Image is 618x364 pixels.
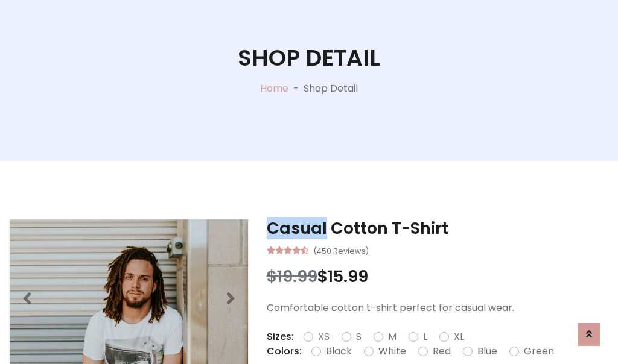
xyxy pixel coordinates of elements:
[267,301,609,315] p: Comfortable cotton t-shirt perfect for casual wear.
[454,330,464,344] label: XL
[304,81,358,96] p: Shop Detail
[267,265,317,287] span: $19.99
[477,344,497,359] label: Blue
[524,344,554,359] label: Green
[260,81,288,95] a: Home
[326,344,352,359] label: Black
[328,265,368,287] span: 15.99
[378,344,406,359] label: White
[288,81,304,96] p: -
[423,330,427,344] label: L
[356,330,362,344] label: S
[388,330,397,344] label: M
[313,243,369,257] small: (450 Reviews)
[267,267,609,286] h3: $
[433,344,451,359] label: Red
[267,330,294,344] p: Sizes:
[318,330,330,344] label: XS
[267,344,302,359] p: Colors:
[267,219,609,238] h3: Casual Cotton T-Shirt
[238,45,380,72] h1: Shop Detail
